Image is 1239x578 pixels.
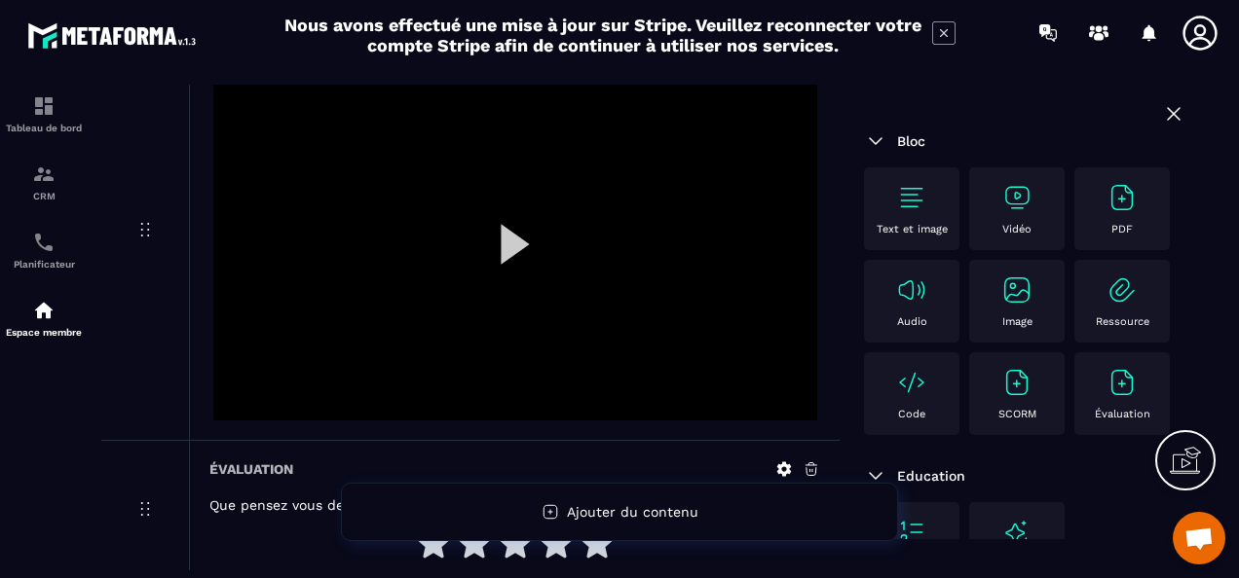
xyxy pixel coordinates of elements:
div: Ouvrir le chat [1173,512,1225,564]
img: automations [32,299,56,322]
img: text-image no-wra [896,182,927,213]
p: Image [1002,315,1032,328]
img: formation [32,94,56,118]
img: text-image no-wra [896,274,927,306]
a: schedulerschedulerPlanificateur [5,216,83,284]
img: text-image no-wra [1107,182,1138,213]
img: text-image no-wra [1001,182,1032,213]
img: text-image no-wra [896,517,927,548]
img: text-image no-wra [1001,367,1032,398]
img: text-image no-wra [896,367,927,398]
span: Bloc [897,133,925,149]
img: text-image no-wra [1107,367,1138,398]
h2: Nous avons effectué une mise à jour sur Stripe. Veuillez reconnecter votre compte Stripe afin de ... [283,15,922,55]
p: Code [898,408,925,420]
img: formation [32,163,56,186]
p: Ressource [1096,315,1149,328]
img: text-image no-wra [1107,274,1138,306]
img: scheduler [32,231,56,254]
a: formationformationCRM [5,148,83,216]
img: logo [27,18,203,54]
img: arrow-down [864,464,887,488]
img: text-image no-wra [1001,274,1032,306]
p: PDF [1111,223,1133,235]
p: Text et image [877,223,948,235]
a: automationsautomationsEspace membre [5,284,83,352]
span: Ajouter du contenu [567,504,698,520]
h6: Évaluation [209,461,293,477]
p: Vidéo [1002,223,1032,235]
p: Espace membre [5,327,83,338]
img: arrow-down [864,129,887,153]
p: SCORM [998,408,1036,420]
p: CRM [5,191,83,201]
a: formationformationTableau de bord [5,80,83,148]
span: Education [897,468,965,484]
h5: Que pensez vous de ce module ? [209,497,820,513]
p: Audio [897,315,927,328]
p: Évaluation [1095,408,1150,420]
p: Planificateur [5,259,83,270]
p: Tableau de bord [5,123,83,133]
img: text-image [1001,517,1032,548]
